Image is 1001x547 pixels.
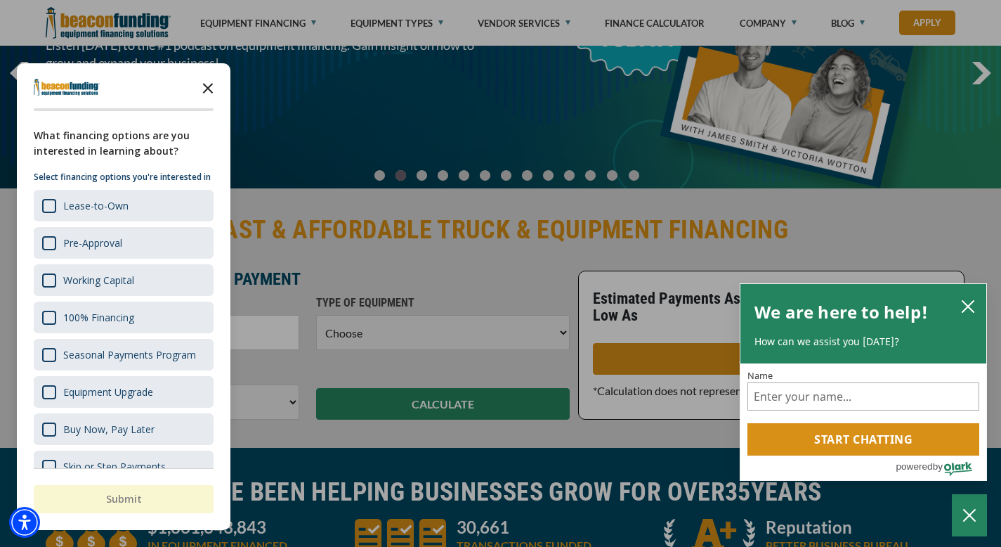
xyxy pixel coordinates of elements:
div: Lease-to-Own [34,190,214,221]
h2: We are here to help! [754,298,928,326]
div: Survey [17,63,230,530]
div: 100% Financing [34,302,214,333]
p: Select financing options you're interested in [34,170,214,184]
div: olark chatbox [740,283,987,482]
button: Close Chatbox [952,494,987,536]
div: Pre-Approval [34,227,214,259]
img: Company logo [34,79,100,96]
div: Working Capital [63,273,134,287]
button: Close the survey [194,73,222,101]
div: Equipment Upgrade [63,385,153,399]
span: powered [896,458,932,475]
label: Name [747,371,979,380]
div: Pre-Approval [63,236,122,250]
div: 100% Financing [63,311,134,324]
span: by [933,458,943,475]
button: close chatbox [957,296,979,316]
input: Name [747,382,979,411]
div: Seasonal Payments Program [63,348,196,361]
div: Lease-to-Own [63,199,129,212]
div: Buy Now, Pay Later [63,423,155,436]
div: Accessibility Menu [9,507,40,538]
div: Skip or Step Payments [34,451,214,482]
p: How can we assist you [DATE]? [754,335,972,349]
div: Buy Now, Pay Later [34,413,214,445]
div: Seasonal Payments Program [34,339,214,371]
button: Submit [34,485,214,513]
a: Powered by Olark [896,456,986,480]
div: What financing options are you interested in learning about? [34,128,214,159]
div: Skip or Step Payments [63,460,166,473]
button: Start chatting [747,423,979,456]
div: Working Capital [34,264,214,296]
div: Equipment Upgrade [34,376,214,408]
